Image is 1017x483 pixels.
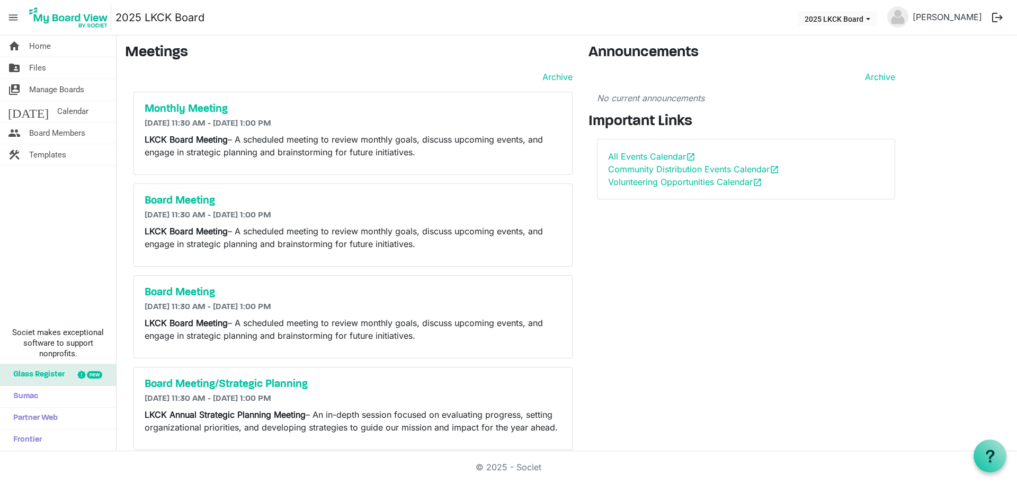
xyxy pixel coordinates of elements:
a: Archive [538,71,573,83]
span: [DATE] [8,101,49,122]
a: © 2025 - Societ [476,462,541,472]
span: Files [29,57,46,78]
a: Volunteering Opportunities Calendaropen_in_new [608,177,762,187]
strong: LKCK Annual Strategic Planning Meeting [145,409,306,420]
a: Board Meeting/Strategic Planning [145,378,561,391]
span: Frontier [8,429,42,451]
a: Monthly Meeting [145,103,561,116]
strong: LKCK Board Meeting [145,134,228,145]
h6: [DATE] 11:30 AM - [DATE] 1:00 PM [145,119,561,129]
span: Glass Register [8,364,65,385]
span: open_in_new [686,152,695,162]
span: Societ makes exceptional software to support nonprofits. [5,327,111,359]
p: – A scheduled meeting to review monthly goals, discuss upcoming events, and engage in strategic p... [145,225,561,250]
span: folder_shared [8,57,21,78]
span: open_in_new [753,178,762,187]
img: no-profile-picture.svg [887,6,908,28]
span: open_in_new [770,165,779,174]
span: Templates [29,144,66,165]
span: home [8,36,21,57]
span: Sumac [8,386,38,407]
span: Manage Boards [29,79,84,100]
span: Board Members [29,122,85,144]
a: [PERSON_NAME] [908,6,986,28]
p: No current announcements [597,92,895,104]
span: construction [8,144,21,165]
strong: LKCK Board Meeting [145,318,228,328]
a: All Events Calendaropen_in_new [608,151,695,162]
h6: [DATE] 11:30 AM - [DATE] 1:00 PM [145,302,561,312]
h6: [DATE] 11:30 AM - [DATE] 1:00 PM [145,394,561,404]
button: logout [986,6,1009,29]
a: My Board View Logo [26,4,115,31]
span: Home [29,36,51,57]
button: 2025 LKCK Board dropdownbutton [798,11,877,26]
span: switch_account [8,79,21,100]
h3: Announcements [588,44,904,62]
h6: [DATE] 11:30 AM - [DATE] 1:00 PM [145,210,561,221]
a: 2025 LKCK Board [115,7,204,28]
img: My Board View Logo [26,4,111,31]
p: – An in-depth session focused on evaluating progress, setting organizational priorities, and deve... [145,408,561,434]
span: Partner Web [8,408,58,429]
h3: Meetings [125,44,573,62]
a: Board Meeting [145,195,561,207]
h3: Important Links [588,113,904,131]
strong: LKCK Board Meeting [145,226,228,236]
span: people [8,122,21,144]
p: – A scheduled meeting to review monthly goals, discuss upcoming events, and engage in strategic p... [145,317,561,342]
a: Board Meeting [145,286,561,299]
div: new [87,371,102,379]
span: Calendar [57,101,88,122]
a: Community Distribution Events Calendaropen_in_new [608,164,779,174]
a: Archive [861,71,895,83]
span: menu [3,7,23,28]
p: – A scheduled meeting to review monthly goals, discuss upcoming events, and engage in strategic p... [145,133,561,159]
